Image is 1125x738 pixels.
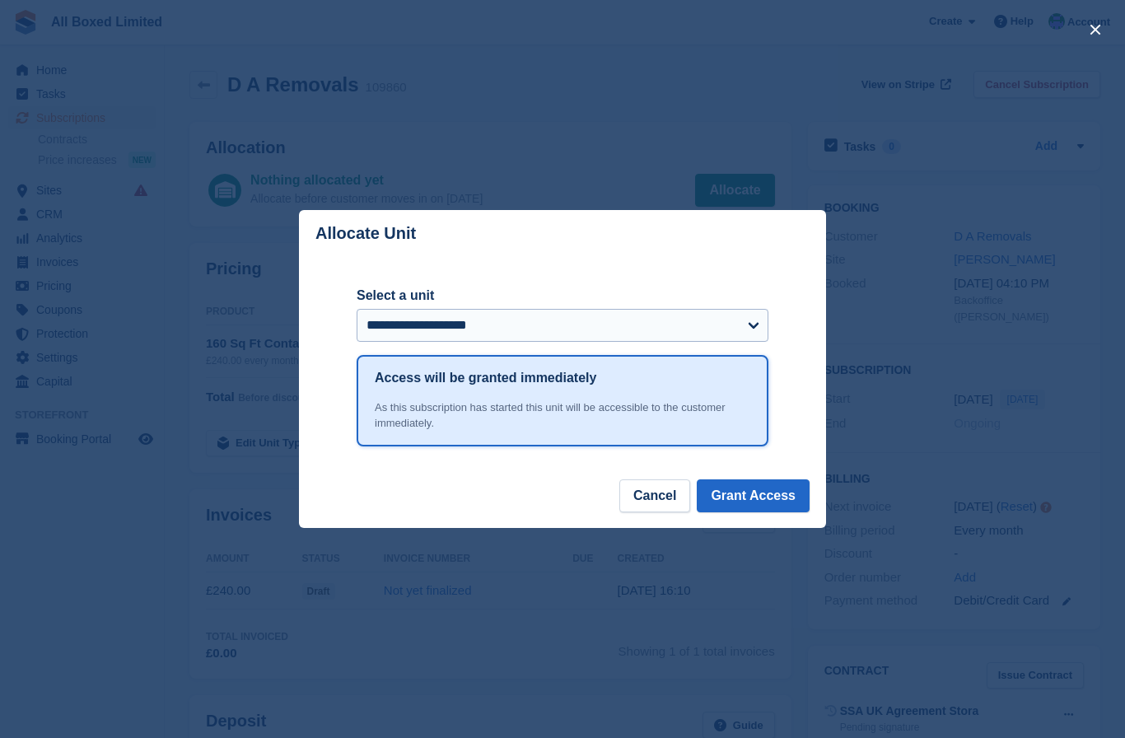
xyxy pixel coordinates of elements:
[697,479,810,512] button: Grant Access
[1082,16,1109,43] button: close
[357,286,768,306] label: Select a unit
[375,399,750,432] div: As this subscription has started this unit will be accessible to the customer immediately.
[315,224,416,243] p: Allocate Unit
[375,368,596,388] h1: Access will be granted immediately
[619,479,690,512] button: Cancel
